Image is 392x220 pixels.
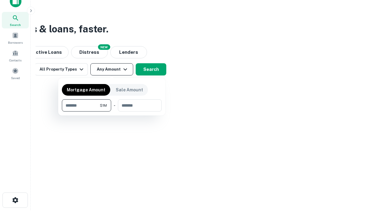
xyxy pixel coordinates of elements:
p: Sale Amount [116,86,143,93]
span: $1M [100,103,107,108]
iframe: Chat Widget [361,171,392,200]
p: Mortgage Amount [67,86,105,93]
div: - [114,99,115,112]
